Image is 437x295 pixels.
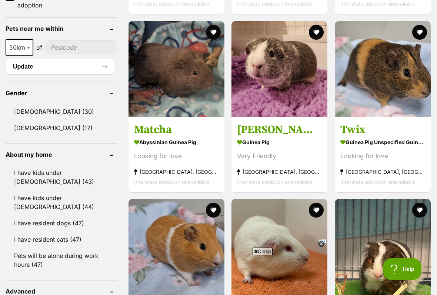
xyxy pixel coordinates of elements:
[6,120,117,136] a: [DEMOGRAPHIC_DATA] (17)
[206,25,221,40] button: favourite
[309,203,324,218] button: favourite
[231,117,327,192] a: [PERSON_NAME] *On Trial* Guinea Pig Very Friendly [GEOGRAPHIC_DATA], [GEOGRAPHIC_DATA] Interstate...
[237,178,312,185] span: Interstate adoption unavailable
[134,166,219,176] strong: [GEOGRAPHIC_DATA], [GEOGRAPHIC_DATA]
[335,21,431,117] img: Twix - Guinea Pig Unspecified Guinea Pig
[206,203,221,218] button: favourite
[237,166,322,176] strong: [GEOGRAPHIC_DATA], [GEOGRAPHIC_DATA]
[6,104,117,119] a: [DEMOGRAPHIC_DATA] (30)
[6,59,115,74] button: Update
[6,42,33,53] span: 50km
[6,232,117,247] a: I have resident cats (47)
[6,165,117,189] a: I have kids under [DEMOGRAPHIC_DATA] (43)
[6,25,117,32] header: Pets near me within
[134,136,219,147] strong: Abyssinian Guinea Pig
[84,258,353,291] iframe: Advertisement
[340,166,425,176] strong: [GEOGRAPHIC_DATA], [GEOGRAPHIC_DATA]
[237,136,322,147] strong: Guinea Pig
[6,39,33,56] span: 50km
[231,21,327,117] img: Theodore *On Trial* - Guinea Pig
[237,122,322,136] h3: [PERSON_NAME] *On Trial*
[134,178,209,185] span: Interstate adoption unavailable
[129,117,224,192] a: Matcha Abyssinian Guinea Pig Looking for love [GEOGRAPHIC_DATA], [GEOGRAPHIC_DATA] Interstate ado...
[134,151,219,161] div: Looking for love
[45,40,117,54] input: postcode
[129,21,224,117] img: Matcha - Abyssinian Guinea Pig
[6,190,117,215] a: I have kids under [DEMOGRAPHIC_DATA] (44)
[383,258,422,280] iframe: Help Scout Beacon - Open
[134,0,209,7] span: Interstate adoption unavailable
[6,151,117,158] header: About my home
[309,25,324,40] button: favourite
[335,199,431,295] img: Chubbles - Abyssinian Guinea Pig
[340,178,416,185] span: Interstate adoption unavailable
[412,203,427,218] button: favourite
[6,215,117,231] a: I have resident dogs (47)
[335,117,431,192] a: Twix Guinea Pig Unspecified Guinea Pig Looking for love [GEOGRAPHIC_DATA], [GEOGRAPHIC_DATA] Inte...
[6,90,117,96] header: Gender
[36,43,42,52] span: of
[340,151,425,161] div: Looking for love
[134,122,219,136] h3: Matcha
[237,0,312,7] span: Interstate adoption unavailable
[237,151,322,161] div: Very Friendly
[6,248,117,272] a: Pets will be alone during work hours (47)
[340,122,425,136] h3: Twix
[412,25,427,40] button: favourite
[129,199,224,295] img: Caramel - Guinea Pig Unspecified Guinea Pig
[340,0,416,7] span: Interstate adoption unavailable
[340,136,425,147] strong: Guinea Pig Unspecified Guinea Pig
[6,288,117,295] header: Advanced
[231,199,327,295] img: Butter - Rex Guinea Pig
